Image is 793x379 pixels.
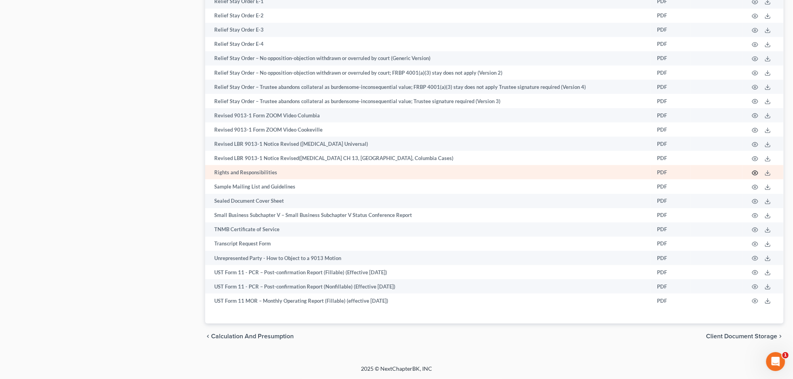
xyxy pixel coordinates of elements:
[205,179,651,194] td: Sample Mailing List and Guidelines
[205,194,651,208] td: Sealed Document Cover Sheet
[651,237,691,251] td: PDF
[651,251,691,265] td: PDF
[706,333,777,339] span: Client Document Storage
[651,123,691,137] td: PDF
[706,333,784,339] button: Client Document Storage chevron_right
[651,208,691,222] td: PDF
[205,279,651,294] td: UST Form 11 - PCR – Post-confirmation Report (Nonfillable) (Effective [DATE])
[205,151,651,165] td: Revised LBR 9013-1 Notice Revised([MEDICAL_DATA] CH 13, [GEOGRAPHIC_DATA], Columbia Cases)
[651,94,691,108] td: PDF
[651,23,691,37] td: PDF
[205,123,651,137] td: Revised 9013-1 Form ZOOM Video Cookeville
[205,208,651,222] td: Small Business Subchapter V – Small Business Subchapter V Status Conference Report
[651,222,691,237] td: PDF
[211,333,294,339] span: Calculation and Presumption
[651,9,691,23] td: PDF
[205,333,294,339] button: chevron_left Calculation and Presumption
[205,137,651,151] td: Revised LBR 9013-1 Notice Revised ([MEDICAL_DATA] Universal)
[651,80,691,94] td: PDF
[205,80,651,94] td: Relief Stay Order – Trustee abandons collateral as burdensome-inconsequential value; FRBP 4001(a)...
[205,108,651,123] td: Revised 9013-1 Form ZOOM Video Columbia
[205,294,651,308] td: UST Form 11 MOR – Monthly Operating Report (Fillable) (effective [DATE])
[651,66,691,80] td: PDF
[651,265,691,279] td: PDF
[651,137,691,151] td: PDF
[651,179,691,194] td: PDF
[651,294,691,308] td: PDF
[205,94,651,108] td: Relief Stay Order – Trustee abandons collateral as burdensome-inconsequential value; Trustee sign...
[205,222,651,237] td: TNMB Certificate of Service
[782,352,789,358] span: 1
[766,352,785,371] iframe: Intercom live chat
[777,333,784,339] i: chevron_right
[651,51,691,66] td: PDF
[171,365,622,379] div: 2025 © NextChapterBK, INC
[651,194,691,208] td: PDF
[651,151,691,165] td: PDF
[205,251,651,265] td: Unrepresented Party - How to Object to a 9013 Motion
[651,165,691,179] td: PDF
[205,37,651,51] td: Relief Stay Order E-4
[205,265,651,279] td: UST Form 11 - PCR – Post-confirmation Report (Fillable) (Effective [DATE])
[205,23,651,37] td: Relief Stay Order E-3
[205,66,651,80] td: Relief Stay Order – No opposition-objection withdrawn or overruled by court; FRBP 4001(a)(3) stay...
[651,108,691,123] td: PDF
[651,279,691,294] td: PDF
[205,237,651,251] td: Transcript Request Form
[651,37,691,51] td: PDF
[205,51,651,66] td: Relief Stay Order – No opposition-objection withdrawn or overruled by court (Generic Version)
[205,165,651,179] td: Rights and Responsibilities
[205,333,211,339] i: chevron_left
[205,9,651,23] td: Relief Stay Order E-2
